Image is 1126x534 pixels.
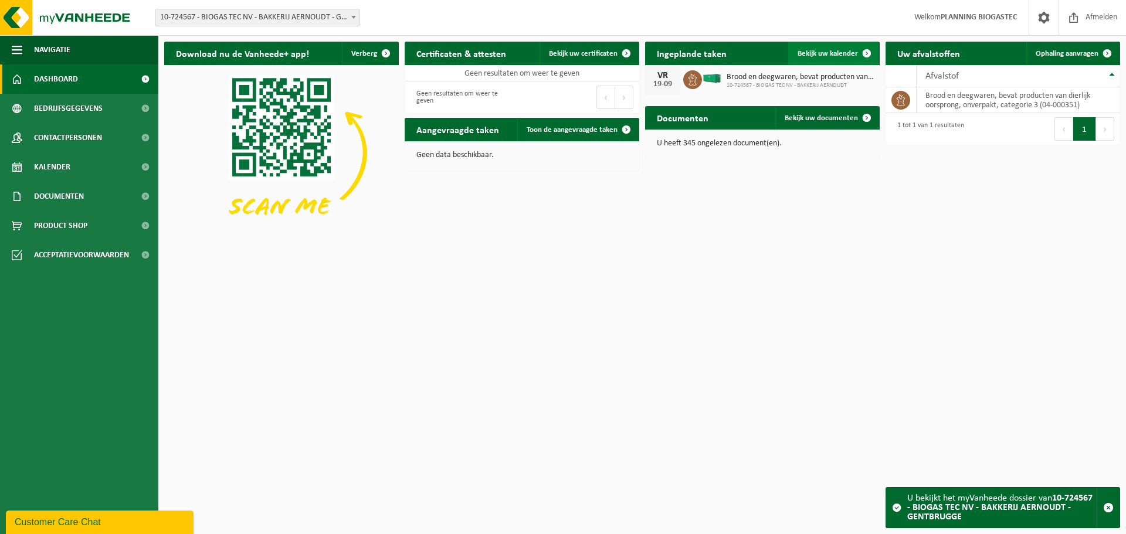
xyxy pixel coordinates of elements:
[34,64,78,94] span: Dashboard
[540,42,638,65] a: Bekijk uw certificaten
[651,71,674,80] div: VR
[155,9,359,26] span: 10-724567 - BIOGAS TEC NV - BAKKERIJ AERNOUDT - GENTBRUGGE
[34,152,70,182] span: Kalender
[775,106,879,130] a: Bekijk uw documenten
[351,50,377,57] span: Verberg
[1096,117,1114,141] button: Next
[657,140,868,148] p: U heeft 345 ongelezen document(en).
[1036,50,1098,57] span: Ophaling aanvragen
[645,106,720,129] h2: Documenten
[886,42,972,64] h2: Uw afvalstoffen
[645,42,738,64] h2: Ingeplande taken
[34,123,102,152] span: Contactpersonen
[6,508,196,534] iframe: chat widget
[798,50,858,57] span: Bekijk uw kalender
[1026,42,1119,65] a: Ophaling aanvragen
[164,42,321,64] h2: Download nu de Vanheede+ app!
[517,118,638,141] a: Toon de aangevraagde taken
[727,82,874,89] span: 10-724567 - BIOGAS TEC NV - BAKKERIJ AERNOUDT
[891,116,964,142] div: 1 tot 1 van 1 resultaten
[405,118,511,141] h2: Aangevraagde taken
[1073,117,1096,141] button: 1
[596,86,615,109] button: Previous
[164,65,399,241] img: Download de VHEPlus App
[342,42,398,65] button: Verberg
[702,73,722,84] img: HK-XR-30-GN-00
[941,13,1017,22] strong: PLANNING BIOGASTEC
[907,494,1093,522] strong: 10-724567 - BIOGAS TEC NV - BAKKERIJ AERNOUDT - GENTBRUGGE
[907,488,1097,528] div: U bekijkt het myVanheede dossier van
[34,240,129,270] span: Acceptatievoorwaarden
[549,50,618,57] span: Bekijk uw certificaten
[527,126,618,134] span: Toon de aangevraagde taken
[34,94,103,123] span: Bedrijfsgegevens
[925,72,959,81] span: Afvalstof
[34,35,70,64] span: Navigatie
[917,87,1120,113] td: brood en deegwaren, bevat producten van dierlijk oorsprong, onverpakt, categorie 3 (04-000351)
[416,151,628,159] p: Geen data beschikbaar.
[411,84,516,110] div: Geen resultaten om weer te geven
[1054,117,1073,141] button: Previous
[34,182,84,211] span: Documenten
[615,86,633,109] button: Next
[651,80,674,89] div: 19-09
[785,114,858,122] span: Bekijk uw documenten
[405,42,518,64] h2: Certificaten & attesten
[788,42,879,65] a: Bekijk uw kalender
[34,211,87,240] span: Product Shop
[727,73,874,82] span: Brood en deegwaren, bevat producten van dierlijk oorsprong, onverpakt, categorie...
[405,65,639,81] td: Geen resultaten om weer te geven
